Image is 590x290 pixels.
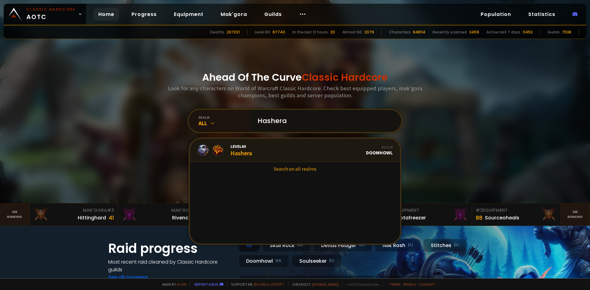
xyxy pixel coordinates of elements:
a: a fan [177,282,186,287]
a: Equipment [169,8,208,21]
h4: Most recent raid cleaned by Classic Hardcore guilds [108,258,231,273]
div: 207021 [227,29,240,35]
div: Guilds [548,29,560,35]
small: NA [297,242,303,248]
small: NA [359,242,365,248]
div: 67740 [273,29,285,35]
input: Search a character... [254,110,394,132]
div: Notafreezer [396,214,426,222]
div: Skull Rock [262,239,311,252]
div: Doomhowl [238,254,289,268]
a: Terms [389,282,401,287]
div: Doomhowl [366,145,393,156]
span: AOTC [26,7,76,21]
div: Rivench [172,214,191,222]
a: #3Equipment88Sourceoheals [472,203,560,226]
a: #2Equipment88Notafreezer [383,203,472,226]
div: All [199,120,250,127]
span: Support me, [227,282,285,287]
div: Hashera [230,144,252,157]
span: # 3 [107,207,114,213]
div: Mak'Gora [122,207,203,214]
h1: Raid progress [108,239,231,258]
small: EU [408,242,413,248]
div: Soulseeker [292,254,342,268]
small: Classic Hardcore [26,7,76,12]
div: Stitches [423,239,467,252]
div: Equipment [476,207,557,214]
a: Statistics [523,8,560,21]
div: 41 [108,214,114,222]
div: 848114 [413,29,425,35]
div: Active last 7 days [486,29,520,35]
span: Level 60 [230,144,252,149]
a: Privacy [403,282,416,287]
a: Guilds [259,8,287,21]
div: Hittinghard [78,214,106,222]
div: Sourceoheals [485,214,519,222]
span: Classic Hardcore [302,70,388,84]
span: # 3 [476,207,483,213]
div: All [238,239,260,252]
div: Nek'Rosh [375,239,421,252]
small: EU [454,242,459,248]
div: 88 [476,214,482,222]
div: Almost 60 [342,29,362,35]
div: 3459 [469,29,479,35]
div: 7538 [562,29,571,35]
div: Mak'Gora [33,207,114,214]
a: [DOMAIN_NAME] [312,282,339,287]
span: Made by [159,282,186,287]
h1: Ahead Of The Curve [202,70,388,85]
div: In the last 12 hours [293,29,328,35]
h3: Look for any characters on World of Warcraft Classic Hardcore. Check best equipped players, mak'g... [165,85,425,99]
a: Level60HasheraRealmDoomhowl [190,139,400,162]
a: Report a bug [195,282,218,287]
small: EU [329,258,334,264]
span: Checkout [288,282,339,287]
div: Equipment [387,207,468,214]
div: Characters [389,29,411,35]
div: Recently scanned [433,29,467,35]
div: Realm [366,145,393,149]
div: Deaths [210,29,224,35]
a: Progress [127,8,162,21]
a: Population [476,8,516,21]
a: Mak'Gora#3Hittinghard41 [29,203,118,226]
div: realm [199,115,250,120]
a: Seeranking [560,203,590,226]
div: Level 60 [255,29,270,35]
div: 11453 [523,29,533,35]
a: Search on all realms [190,162,400,176]
span: v. d752d5 - production [342,282,379,287]
div: 2079 [364,29,374,35]
div: Defias Pillager [313,239,372,252]
a: Home [93,8,119,21]
a: See all progress [108,274,148,281]
div: 20 [330,29,335,35]
a: Consent [419,282,435,287]
small: NA [275,258,281,264]
a: Classic HardcoreAOTC [4,4,86,25]
a: Mak'Gora#2Rivench100 [118,203,206,226]
a: Mak'gora [216,8,252,21]
a: Buy me a coffee [254,282,285,287]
